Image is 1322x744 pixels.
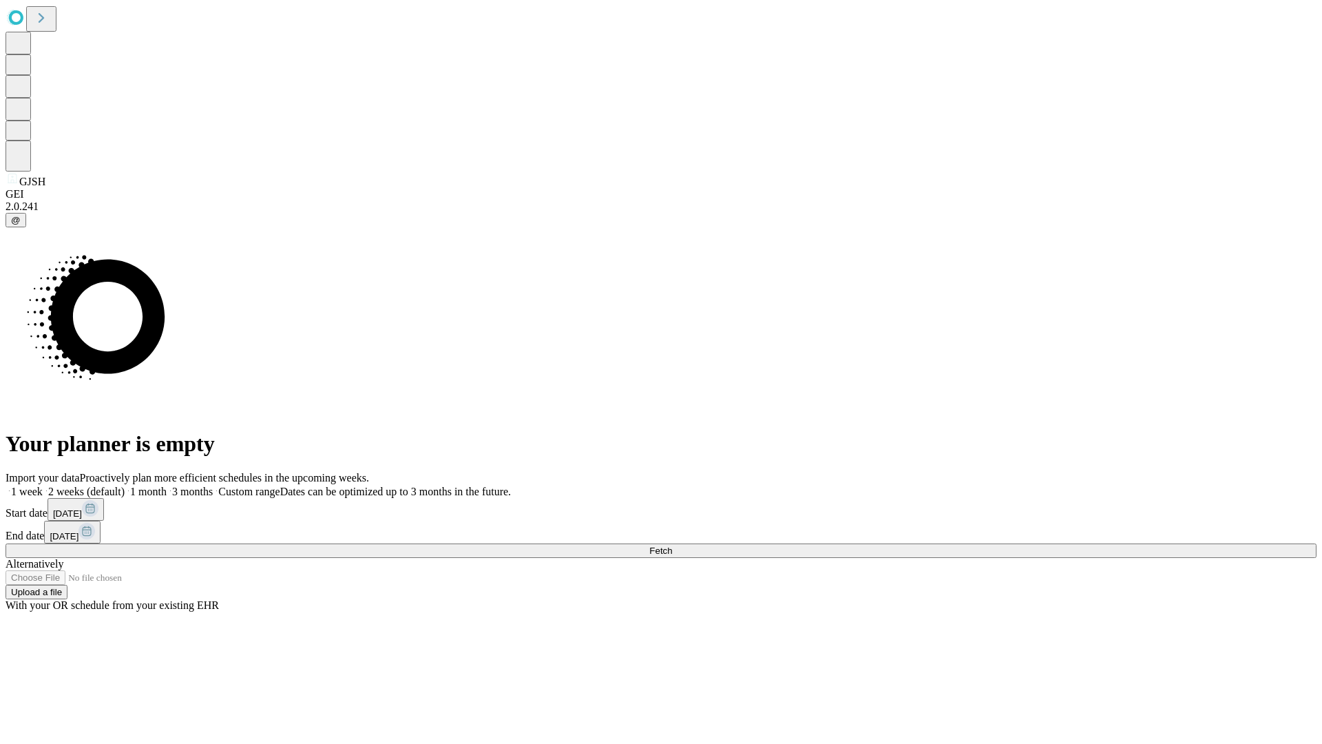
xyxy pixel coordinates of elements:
button: Fetch [6,544,1316,558]
div: GEI [6,188,1316,200]
span: Proactively plan more efficient schedules in the upcoming weeks. [80,472,369,484]
span: Import your data [6,472,80,484]
span: Custom range [218,486,280,497]
h1: Your planner is empty [6,431,1316,457]
span: 1 month [130,486,167,497]
div: Start date [6,498,1316,521]
span: [DATE] [53,508,82,519]
button: @ [6,213,26,227]
div: End date [6,521,1316,544]
button: Upload a file [6,585,67,599]
span: Dates can be optimized up to 3 months in the future. [280,486,511,497]
button: [DATE] [44,521,101,544]
span: Fetch [649,546,672,556]
span: GJSH [19,176,45,187]
span: 2 weeks (default) [48,486,125,497]
div: 2.0.241 [6,200,1316,213]
span: Alternatively [6,558,63,570]
span: 3 months [172,486,213,497]
span: With your OR schedule from your existing EHR [6,599,219,611]
span: @ [11,215,21,225]
button: [DATE] [48,498,104,521]
span: [DATE] [50,531,78,541]
span: 1 week [11,486,43,497]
